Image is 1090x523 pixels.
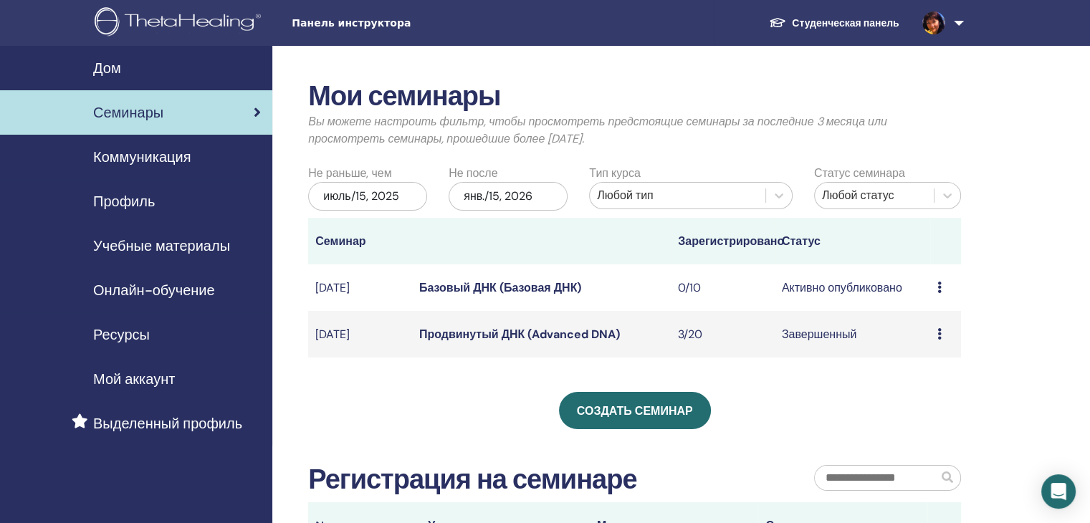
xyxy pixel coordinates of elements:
font: янв./15, 2026 [464,188,532,203]
font: Регистрация на семинаре [308,461,636,497]
font: 3/20 [678,327,702,342]
font: Не после [449,165,497,181]
font: Статус [782,234,821,249]
font: Онлайн-обучение [93,281,215,299]
font: Создать семинар [577,403,693,418]
font: Семинар [315,234,365,249]
font: Семинары [93,103,163,122]
font: Учебные материалы [93,236,230,255]
img: logo.png [95,7,266,39]
font: [DATE] [315,280,350,295]
a: Продвинутый ДНК (Advanced DNA) [419,327,620,342]
a: Базовый ДНК (Базовая ДНК) [419,280,581,295]
font: Тип курса [589,165,640,181]
font: Мои семинары [308,78,500,114]
font: Не раньше, чем [308,165,391,181]
a: Студенческая панель [757,9,910,37]
font: Ресурсы [93,325,150,344]
font: Выделенный профиль [93,414,242,433]
font: Дом [93,59,121,77]
font: Зарегистрировано [678,234,784,249]
font: [DATE] [315,327,350,342]
font: июль/15, 2025 [323,188,398,203]
font: Любой тип [597,188,653,203]
font: Мой аккаунт [93,370,175,388]
font: Любой статус [822,188,894,203]
img: default.jpg [922,11,945,34]
font: Вы можете настроить фильтр, чтобы просмотреть предстоящие семинары за последние 3 месяца или прос... [308,114,887,146]
font: Активно опубликовано [782,280,902,295]
font: Завершенный [782,327,857,342]
font: Панель инструктора [292,17,411,29]
font: Коммуникация [93,148,191,166]
div: Открытый Интерком Мессенджер [1041,474,1076,509]
font: Статус семинара [814,165,905,181]
font: 0/10 [678,280,701,295]
font: Студенческая панель [792,16,899,29]
font: Профиль [93,192,155,211]
img: graduation-cap-white.svg [769,16,786,29]
a: Создать семинар [559,392,711,429]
